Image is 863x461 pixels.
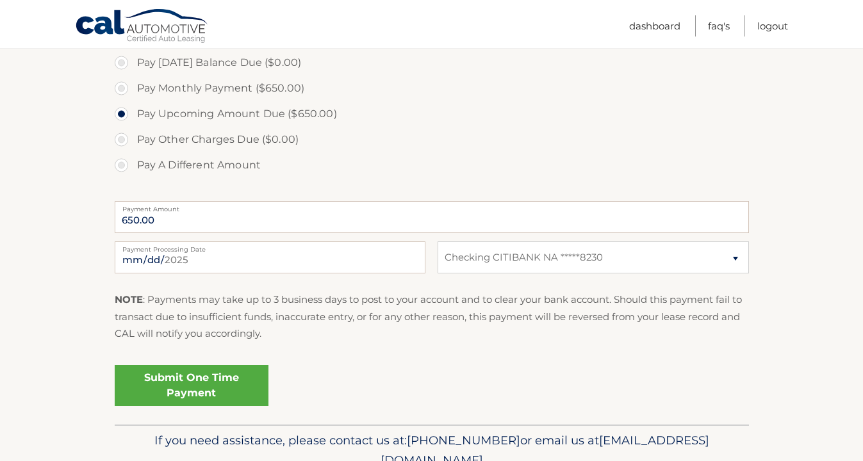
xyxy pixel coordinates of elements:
label: Pay Other Charges Due ($0.00) [115,127,749,152]
label: Payment Amount [115,201,749,211]
label: Pay Upcoming Amount Due ($650.00) [115,101,749,127]
a: Cal Automotive [75,8,210,45]
a: FAQ's [708,15,730,36]
p: : Payments may take up to 3 business days to post to your account and to clear your bank account.... [115,291,749,342]
label: Pay Monthly Payment ($650.00) [115,76,749,101]
a: Logout [757,15,788,36]
span: [PHONE_NUMBER] [407,433,520,448]
a: Submit One Time Payment [115,365,268,406]
a: Dashboard [629,15,680,36]
input: Payment Date [115,241,425,273]
label: Pay [DATE] Balance Due ($0.00) [115,50,749,76]
label: Pay A Different Amount [115,152,749,178]
strong: NOTE [115,293,143,305]
input: Payment Amount [115,201,749,233]
label: Payment Processing Date [115,241,425,252]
